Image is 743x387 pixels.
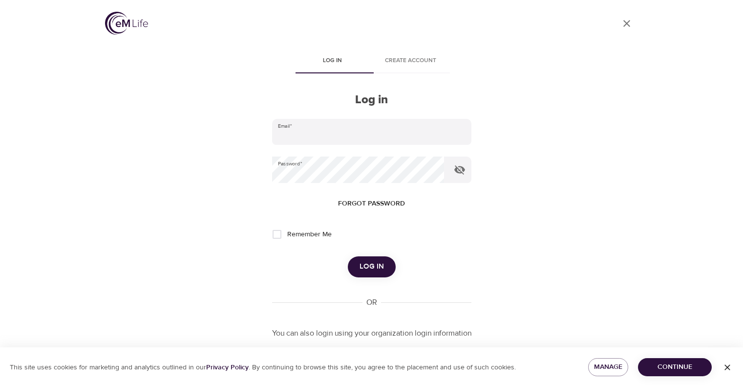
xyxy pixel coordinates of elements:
img: logo [105,12,148,35]
div: OR [362,297,381,308]
span: Manage [596,361,621,373]
span: Forgot password [338,198,405,210]
button: Forgot password [334,195,409,213]
span: Remember Me [287,229,332,240]
span: Create account [378,56,444,66]
h2: Log in [272,93,471,107]
a: Privacy Policy [206,363,249,372]
span: Continue [646,361,704,373]
a: close [615,12,638,35]
button: Manage [588,358,629,376]
div: disabled tabs example [272,50,471,73]
span: Log in [360,260,384,273]
button: Continue [638,358,712,376]
span: Log in [299,56,366,66]
p: You can also login using your organization login information [272,328,471,339]
button: Log in [348,256,396,277]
